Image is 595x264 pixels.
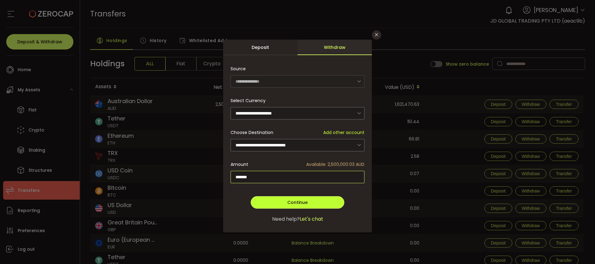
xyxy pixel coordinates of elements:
[223,40,372,232] div: dialog
[251,196,344,209] button: Continue
[272,215,300,223] span: Need help?
[306,161,364,168] span: Available: 2,500,000.03 AUD
[223,40,297,55] div: Deposit
[231,161,248,168] span: Amount
[521,197,595,264] div: 聊天小组件
[231,129,273,136] span: Choose Destination
[372,30,381,40] button: Close
[231,97,269,104] label: Select Currency
[231,63,246,75] span: Source
[521,197,595,264] iframe: Chat Widget
[287,199,308,206] span: Continue
[300,215,323,223] span: Let's chat
[297,40,372,55] div: Withdraw
[323,129,364,136] span: Add other account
